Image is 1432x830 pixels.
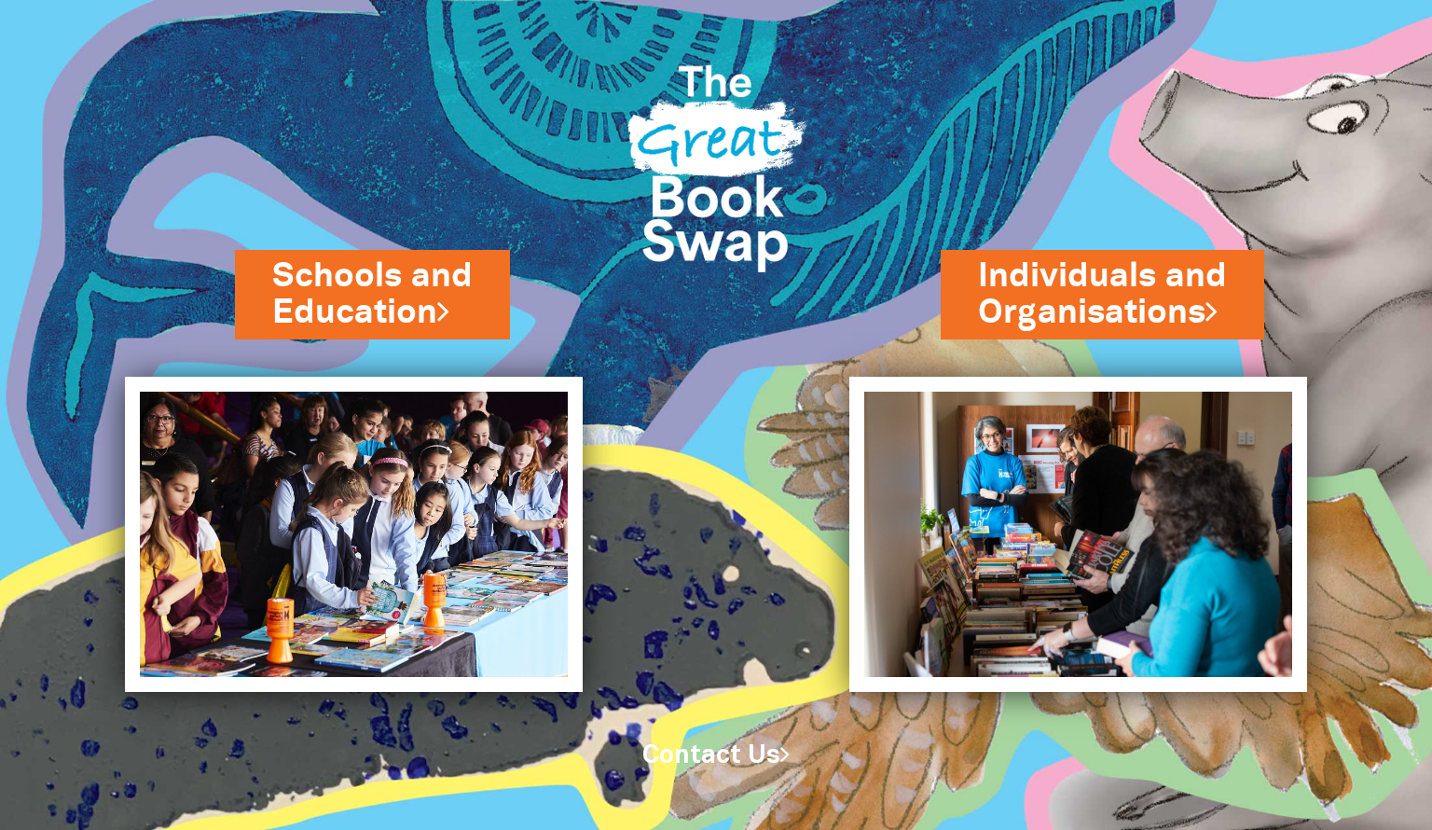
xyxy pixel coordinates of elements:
[978,253,1227,336] a: Individuals andOrganisations
[125,377,583,692] img: Schools and Education
[849,377,1307,692] img: Individuals and Organisations
[272,253,473,336] a: Schools andEducation
[642,744,790,768] a: Contact Us
[611,22,821,302] img: Great Bookswap logo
